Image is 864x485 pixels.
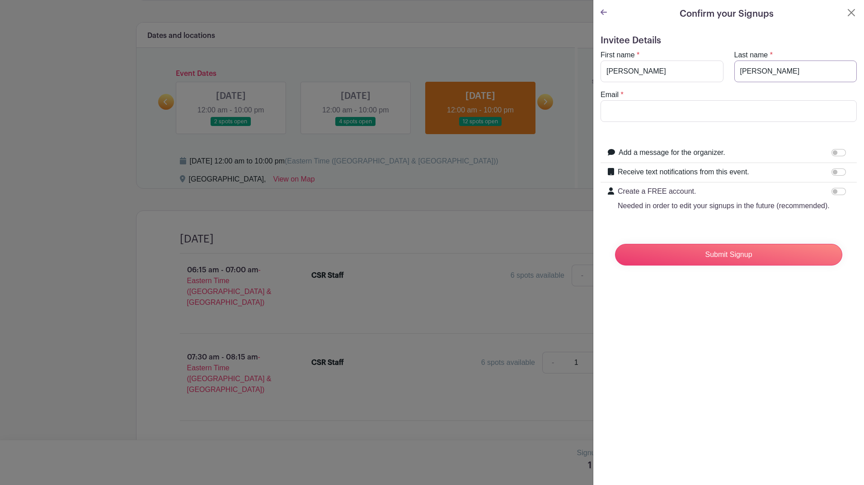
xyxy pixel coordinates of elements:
[846,7,857,18] button: Close
[680,7,774,21] h5: Confirm your Signups
[615,244,842,266] input: Submit Signup
[618,186,830,197] p: Create a FREE account.
[601,89,619,100] label: Email
[601,35,857,46] h5: Invitee Details
[734,50,768,61] label: Last name
[618,201,830,211] p: Needed in order to edit your signups in the future (recommended).
[619,147,725,158] label: Add a message for the organizer.
[618,167,749,177] label: Receive text notifications from this event.
[601,50,635,61] label: First name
